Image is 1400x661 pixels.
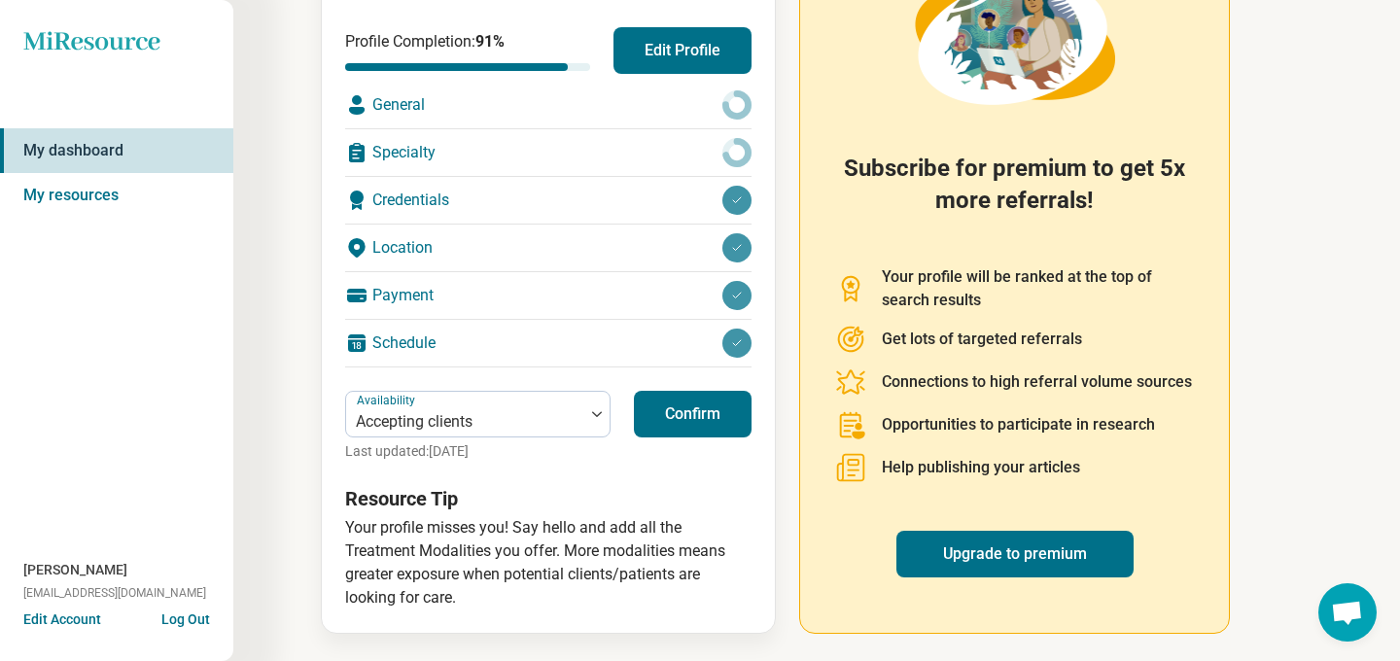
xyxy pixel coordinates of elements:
div: Open chat [1318,583,1377,642]
label: Availability [357,394,419,407]
h3: Resource Tip [345,485,752,512]
span: [EMAIL_ADDRESS][DOMAIN_NAME] [23,584,206,602]
button: Edit Profile [613,27,752,74]
button: Edit Account [23,609,101,630]
button: Confirm [634,391,752,437]
p: Your profile will be ranked at the top of search results [882,265,1194,312]
div: Specialty [345,129,752,176]
p: Help publishing your articles [882,456,1080,479]
p: Get lots of targeted referrals [882,328,1082,351]
div: General [345,82,752,128]
button: Log Out [161,609,210,625]
p: Connections to high referral volume sources [882,370,1192,394]
a: Upgrade to premium [896,531,1134,577]
span: [PERSON_NAME] [23,560,127,580]
div: Location [345,225,752,271]
div: Credentials [345,177,752,224]
p: Last updated: [DATE] [345,441,611,462]
div: Schedule [345,320,752,366]
span: 91 % [475,32,505,51]
p: Your profile misses you! Say hello and add all the Treatment Modalities you offer. More modalitie... [345,516,752,609]
p: Opportunities to participate in research [882,413,1155,436]
div: Payment [345,272,752,319]
h2: Subscribe for premium to get 5x more referrals! [835,153,1194,242]
div: Profile Completion: [345,30,590,71]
